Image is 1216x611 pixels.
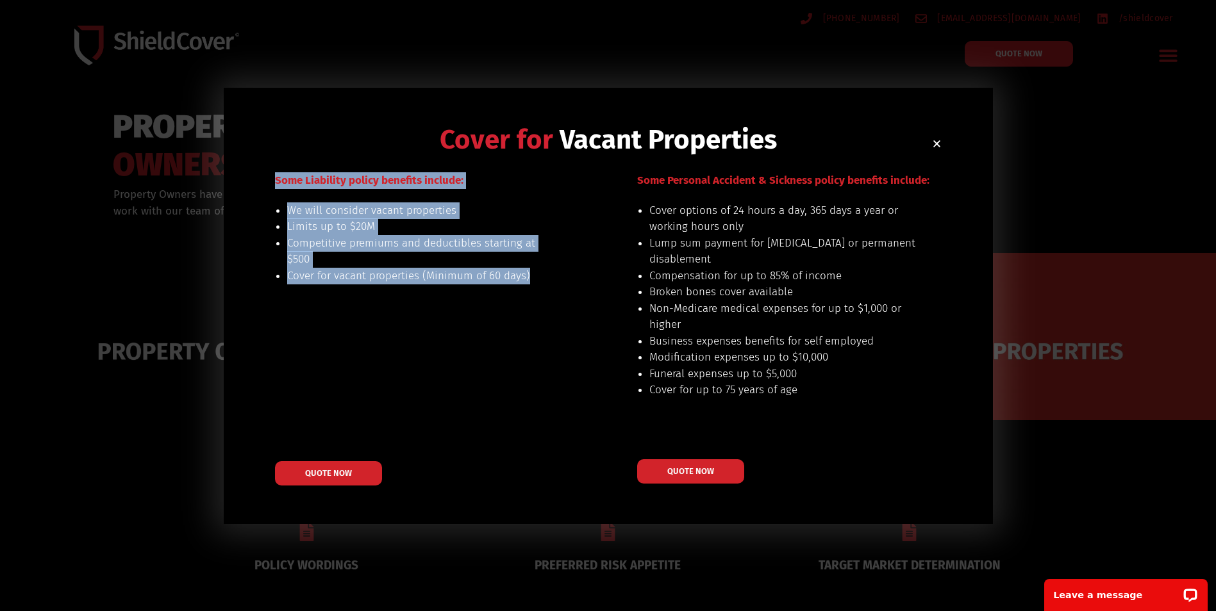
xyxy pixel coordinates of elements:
[275,174,463,187] span: Some Liability policy benefits include:
[667,467,714,475] span: QUOTE NOW
[287,202,554,219] li: We will consider vacant properties
[637,174,929,187] span: Some Personal Accident & Sickness policy benefits include:
[275,461,382,485] a: QUOTE NOW
[649,202,917,235] li: Cover options of 24 hours a day, 365 days a year or working hours only
[637,459,744,484] a: QUOTE NOW
[305,469,352,477] span: QUOTE NOW
[932,139,942,149] a: Close
[649,268,917,284] li: Compensation for up to 85% of income
[649,333,917,350] li: Business expenses benefits for self employed
[287,218,554,235] li: Limits up to $20M
[649,235,917,268] li: Lump sum payment for [MEDICAL_DATA] or permanent disablement
[649,284,917,300] li: Broken bones cover available
[440,124,553,156] span: Cover for
[287,268,554,284] li: Cover for vacant properties (Minimum of 60 days)
[1036,571,1216,611] iframe: LiveChat chat widget
[287,235,554,268] li: Competitive premiums and deductibles starting at $500
[560,124,777,156] span: Vacant Properties
[649,366,917,382] li: Funeral expenses up to $5,000
[649,349,917,366] li: Modification expenses up to $10,000
[649,300,917,333] li: Non-Medicare medical expenses for up to $1,000 or higher
[649,382,917,398] li: Cover for up to 75 years of age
